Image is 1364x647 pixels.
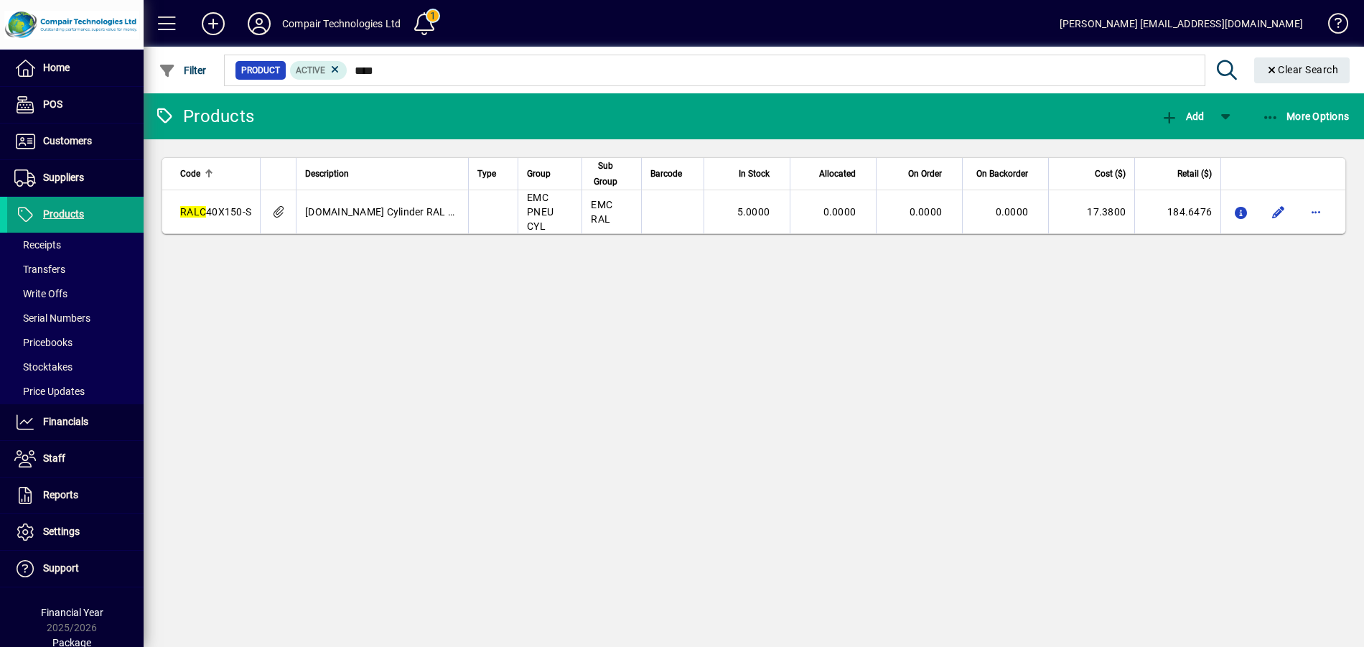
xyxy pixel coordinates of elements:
span: Allocated [819,166,856,182]
div: Group [527,166,573,182]
span: Write Offs [14,288,67,299]
span: Barcode [650,166,682,182]
button: Clear [1254,57,1350,83]
div: Products [154,105,254,128]
span: Type [477,166,496,182]
span: [DOMAIN_NAME] Cylinder RAL Series 40x150 Cushioned & Magnetic [305,206,618,218]
span: Price Updates [14,386,85,397]
span: Sub Group [591,158,620,190]
span: Code [180,166,200,182]
a: Settings [7,514,144,550]
span: EMC RAL [591,199,612,225]
span: Retail ($) [1177,166,1212,182]
span: Products [43,208,84,220]
button: Add [190,11,236,37]
a: Write Offs [7,281,144,306]
span: On Order [908,166,942,182]
a: Reports [7,478,144,513]
td: 184.6476 [1134,190,1220,233]
button: Edit [1267,200,1290,223]
em: RALC [180,206,206,218]
span: Filter [159,65,207,76]
div: On Backorder [971,166,1041,182]
button: Profile [236,11,282,37]
span: 0.0000 [996,206,1029,218]
span: Staff [43,452,65,464]
div: [PERSON_NAME] [EMAIL_ADDRESS][DOMAIN_NAME] [1060,12,1303,35]
span: Description [305,166,349,182]
span: Active [296,65,325,75]
a: Knowledge Base [1317,3,1346,50]
span: POS [43,98,62,110]
span: Financial Year [41,607,103,618]
div: Allocated [799,166,869,182]
span: Customers [43,135,92,146]
div: Sub Group [591,158,632,190]
a: Transfers [7,257,144,281]
span: EMC PNEU CYL [527,192,553,232]
a: Support [7,551,144,587]
a: Financials [7,404,144,440]
span: Reports [43,489,78,501]
span: Suppliers [43,172,84,183]
a: POS [7,87,144,123]
span: 40X150-S [180,206,251,218]
span: Home [43,62,70,73]
span: Cost ($) [1095,166,1126,182]
div: On Order [885,166,955,182]
a: Pricebooks [7,330,144,355]
span: Financials [43,416,88,427]
span: Serial Numbers [14,312,90,324]
a: Suppliers [7,160,144,196]
span: Product [241,63,280,78]
a: Customers [7,124,144,159]
span: Support [43,562,79,574]
span: Receipts [14,239,61,251]
span: Pricebooks [14,337,73,348]
td: 17.3800 [1048,190,1134,233]
button: Filter [155,57,210,83]
div: Code [180,166,251,182]
a: Home [7,50,144,86]
div: Compair Technologies Ltd [282,12,401,35]
button: More Options [1258,103,1353,129]
span: 0.0000 [823,206,856,218]
div: In Stock [713,166,783,182]
button: More options [1304,200,1327,223]
span: In Stock [739,166,770,182]
div: Type [477,166,509,182]
a: Staff [7,441,144,477]
span: 5.0000 [737,206,770,218]
span: Add [1161,111,1204,122]
a: Serial Numbers [7,306,144,330]
button: Add [1157,103,1207,129]
span: Clear Search [1266,64,1339,75]
mat-chip: Activation Status: Active [290,61,347,80]
span: Group [527,166,551,182]
a: Stocktakes [7,355,144,379]
div: Description [305,166,459,182]
span: Settings [43,526,80,537]
div: Barcode [650,166,695,182]
span: Stocktakes [14,361,73,373]
span: Transfers [14,264,65,275]
a: Price Updates [7,379,144,404]
span: 0.0000 [910,206,943,218]
span: On Backorder [976,166,1028,182]
a: Receipts [7,233,144,257]
span: More Options [1262,111,1350,122]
